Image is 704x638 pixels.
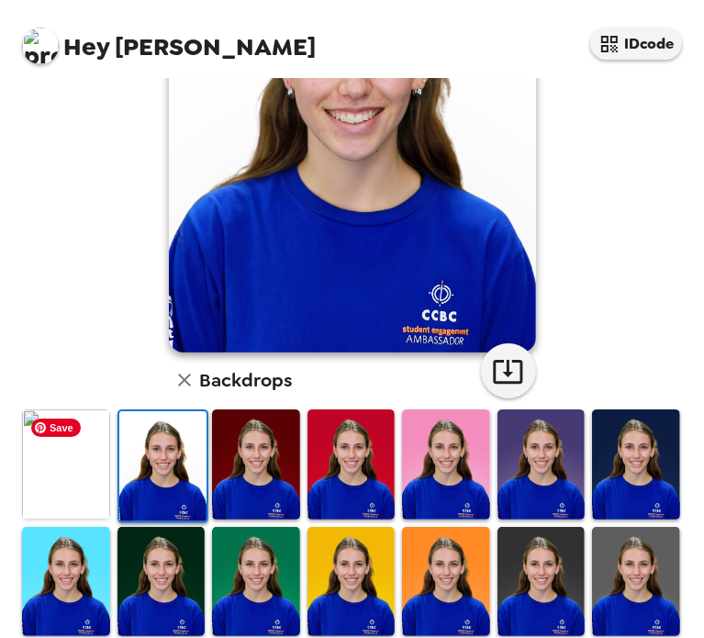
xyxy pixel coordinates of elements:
[200,365,293,395] h6: Backdrops
[590,28,682,60] button: IDcode
[63,30,109,63] span: Hey
[22,409,110,519] img: Original
[31,419,81,437] span: Save
[22,18,316,60] span: [PERSON_NAME]
[22,28,59,64] img: profile pic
